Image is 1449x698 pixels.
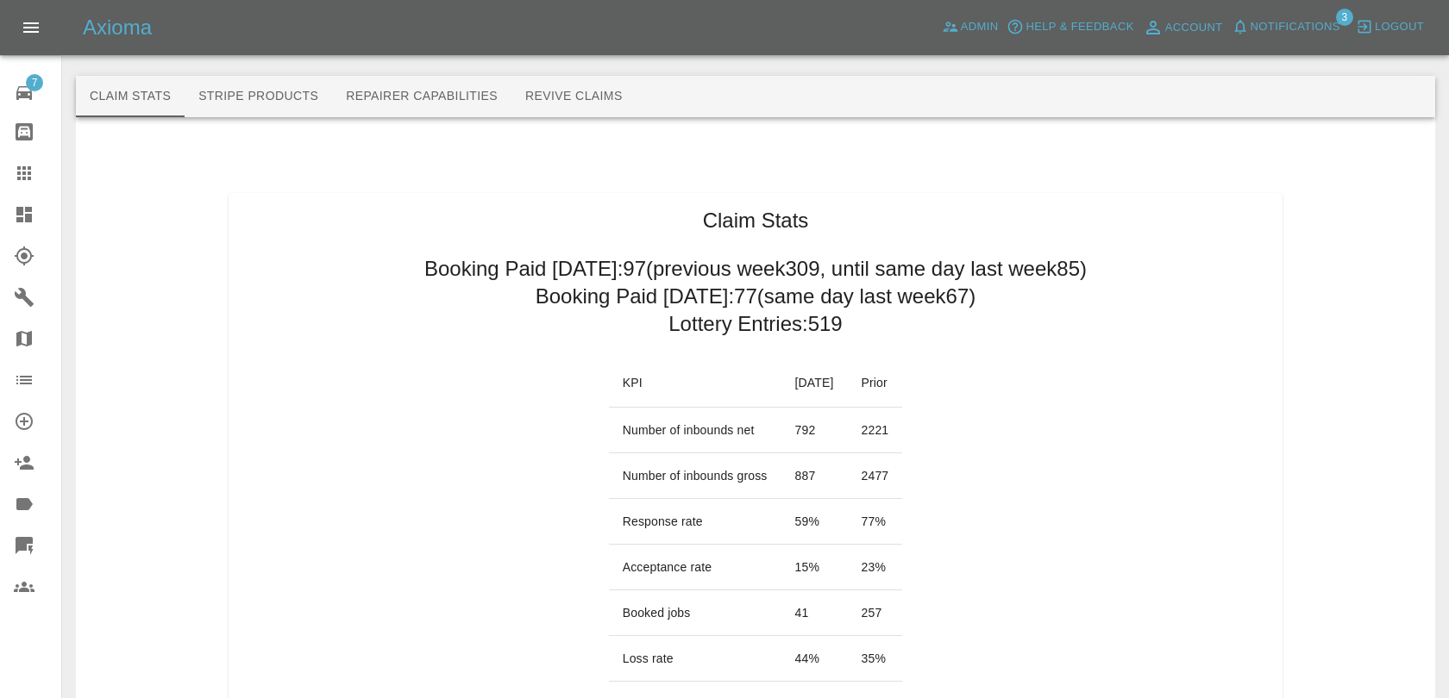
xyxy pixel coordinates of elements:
[1251,17,1340,37] span: Notifications
[185,76,332,117] button: Stripe Products
[781,590,848,636] td: 41
[609,590,781,636] td: Booked jobs
[1227,14,1345,41] button: Notifications
[511,76,637,117] button: Revive Claims
[961,17,999,37] span: Admin
[83,14,152,41] h5: Axioma
[332,76,511,117] button: Repairer Capabilities
[26,74,43,91] span: 7
[609,499,781,545] td: Response rate
[609,636,781,682] td: Loss rate
[848,590,903,636] td: 257
[1138,14,1227,41] a: Account
[76,76,185,117] button: Claim Stats
[1002,14,1138,41] button: Help & Feedback
[848,636,903,682] td: 35 %
[609,545,781,590] td: Acceptance rate
[938,14,1003,41] a: Admin
[1026,17,1133,37] span: Help & Feedback
[1336,9,1353,26] span: 3
[609,453,781,499] td: Number of inbounds gross
[848,453,903,499] td: 2477
[424,255,1087,283] h2: Booking Paid [DATE]: 97 (previous week 309 , until same day last week 85 )
[848,545,903,590] td: 23 %
[781,499,848,545] td: 59 %
[10,7,52,48] button: Open drawer
[1165,18,1223,38] span: Account
[781,453,848,499] td: 887
[1375,17,1424,37] span: Logout
[848,358,903,408] th: Prior
[848,499,903,545] td: 77 %
[536,283,976,310] h2: Booking Paid [DATE]: 77 (same day last week 67 )
[1352,14,1428,41] button: Logout
[609,408,781,453] td: Number of inbounds net
[781,636,848,682] td: 44 %
[609,358,781,408] th: KPI
[781,358,848,408] th: [DATE]
[781,408,848,453] td: 792
[848,408,903,453] td: 2221
[781,545,848,590] td: 15 %
[668,310,842,338] h2: Lottery Entries: 519
[703,207,809,234] h1: Claim Stats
